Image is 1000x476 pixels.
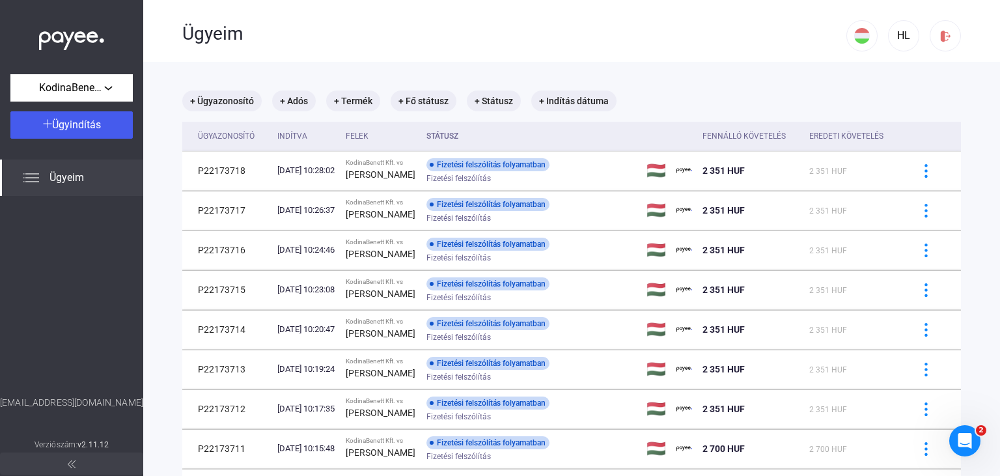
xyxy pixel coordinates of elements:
div: KodinaBenett Kft. vs [346,318,416,326]
span: 2 351 HUF [809,365,847,374]
img: payee-logo [676,401,692,417]
button: more-blue [912,435,939,462]
div: Indítva [277,128,335,144]
div: Fizetési felszólítás folyamatban [426,436,549,449]
button: more-blue [912,395,939,423]
img: more-blue [919,244,933,257]
td: P22173715 [182,270,272,309]
span: Fizetési felszólítás [426,409,491,425]
div: Fizetési felszólítás folyamatban [426,277,549,290]
td: P22173718 [182,151,272,190]
div: KodinaBenett Kft. vs [346,159,416,167]
th: Státusz [421,122,641,151]
button: HL [888,20,919,51]
button: HU [846,20,878,51]
div: Fizetési felszólítás folyamatban [426,238,549,251]
img: payee-logo [676,361,692,377]
img: more-blue [919,363,933,376]
img: more-blue [919,204,933,217]
td: 🇭🇺 [641,350,671,389]
strong: v2.11.12 [77,440,109,449]
mat-chip: + Fő státusz [391,91,456,111]
span: 2 351 HUF [702,205,745,216]
div: Fennálló követelés [702,128,786,144]
span: Fizetési felszólítás [426,290,491,305]
div: [DATE] 10:15:48 [277,442,335,455]
div: Fizetési felszólítás folyamatban [426,158,549,171]
div: Fizetési felszólítás folyamatban [426,317,549,330]
td: P22173711 [182,429,272,468]
span: KodinaBenett Kft. [39,80,104,96]
img: payee-logo [676,203,692,218]
img: list.svg [23,170,39,186]
div: Indítva [277,128,307,144]
img: HU [854,28,870,44]
span: 2 351 HUF [809,326,847,335]
td: 🇭🇺 [641,231,671,270]
span: Fizetési felszólítás [426,369,491,385]
span: 2 351 HUF [809,405,847,414]
div: KodinaBenett Kft. vs [346,238,416,246]
div: KodinaBenett Kft. vs [346,397,416,405]
span: 2 351 HUF [809,246,847,255]
div: HL [893,28,915,44]
strong: [PERSON_NAME] [346,288,415,299]
button: more-blue [912,316,939,343]
button: more-blue [912,197,939,224]
td: 🇭🇺 [641,389,671,428]
strong: [PERSON_NAME] [346,249,415,259]
img: more-blue [919,164,933,178]
span: Fizetési felszólítás [426,449,491,464]
span: Fizetési felszólítás [426,171,491,186]
button: more-blue [912,356,939,383]
button: more-blue [912,276,939,303]
span: Fizetési felszólítás [426,250,491,266]
span: 2 351 HUF [702,324,745,335]
span: 2 351 HUF [702,364,745,374]
div: [DATE] 10:26:37 [277,204,335,217]
span: Fizetési felszólítás [426,329,491,345]
div: Fizetési felszólítás folyamatban [426,198,549,211]
div: [DATE] 10:28:02 [277,164,335,177]
button: more-blue [912,236,939,264]
mat-chip: + Termék [326,91,380,111]
strong: [PERSON_NAME] [346,169,415,180]
td: 🇭🇺 [641,270,671,309]
div: KodinaBenett Kft. vs [346,278,416,286]
img: logout-red [939,29,952,43]
span: 2 351 HUF [809,286,847,295]
strong: [PERSON_NAME] [346,328,415,339]
div: KodinaBenett Kft. vs [346,437,416,445]
div: Fizetési felszólítás folyamatban [426,397,549,410]
span: 2 351 HUF [702,165,745,176]
td: 🇭🇺 [641,310,671,349]
img: plus-white.svg [43,119,52,128]
td: P22173712 [182,389,272,428]
div: Eredeti követelés [809,128,883,144]
div: [DATE] 10:20:47 [277,323,335,336]
div: Fennálló követelés [702,128,798,144]
span: 2 [976,425,986,436]
span: 2 351 HUF [702,245,745,255]
div: Felek [346,128,416,144]
strong: [PERSON_NAME] [346,368,415,378]
strong: [PERSON_NAME] [346,447,415,458]
iframe: Intercom live chat [949,425,980,456]
span: 2 351 HUF [702,285,745,295]
strong: [PERSON_NAME] [346,408,415,418]
span: Fizetési felszólítás [426,210,491,226]
div: [DATE] 10:19:24 [277,363,335,376]
span: 2 700 HUF [809,445,847,454]
div: [DATE] 10:17:35 [277,402,335,415]
mat-chip: + Indítás dátuma [531,91,617,111]
div: Felek [346,128,368,144]
div: [DATE] 10:23:08 [277,283,335,296]
td: 🇭🇺 [641,191,671,230]
td: P22173716 [182,231,272,270]
td: 🇭🇺 [641,151,671,190]
td: P22173717 [182,191,272,230]
img: more-blue [919,283,933,297]
img: more-blue [919,402,933,416]
span: 2 351 HUF [809,206,847,216]
mat-chip: + Ügyazonosító [182,91,262,111]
